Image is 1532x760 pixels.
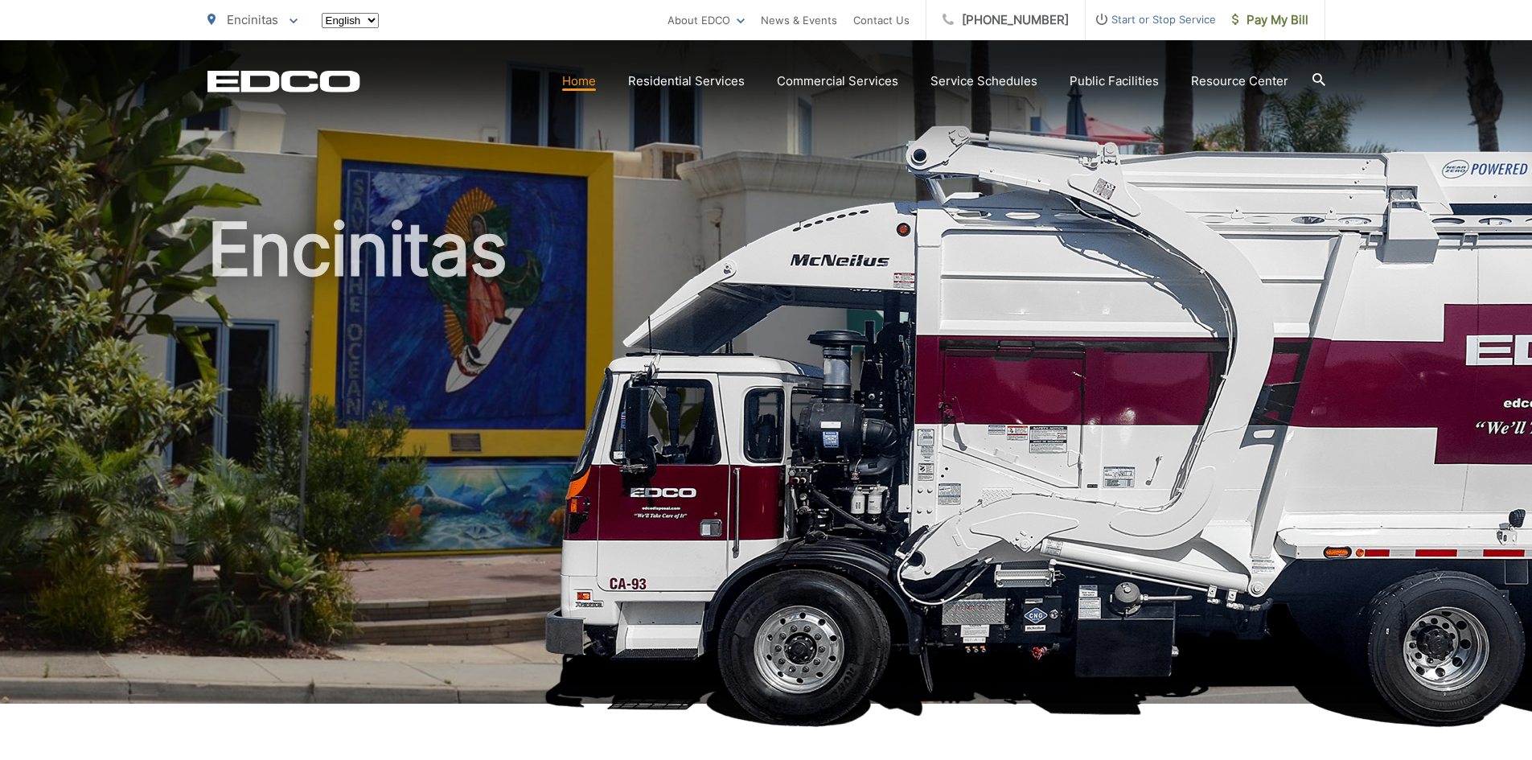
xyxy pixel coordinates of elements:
[853,10,910,30] a: Contact Us
[562,72,596,91] a: Home
[777,72,898,91] a: Commercial Services
[1232,10,1308,30] span: Pay My Bill
[930,72,1037,91] a: Service Schedules
[207,209,1325,718] h1: Encinitas
[322,13,379,28] select: Select a language
[628,72,745,91] a: Residential Services
[761,10,837,30] a: News & Events
[667,10,745,30] a: About EDCO
[1191,72,1288,91] a: Resource Center
[207,70,360,92] a: EDCD logo. Return to the homepage.
[1070,72,1159,91] a: Public Facilities
[227,12,278,27] span: Encinitas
